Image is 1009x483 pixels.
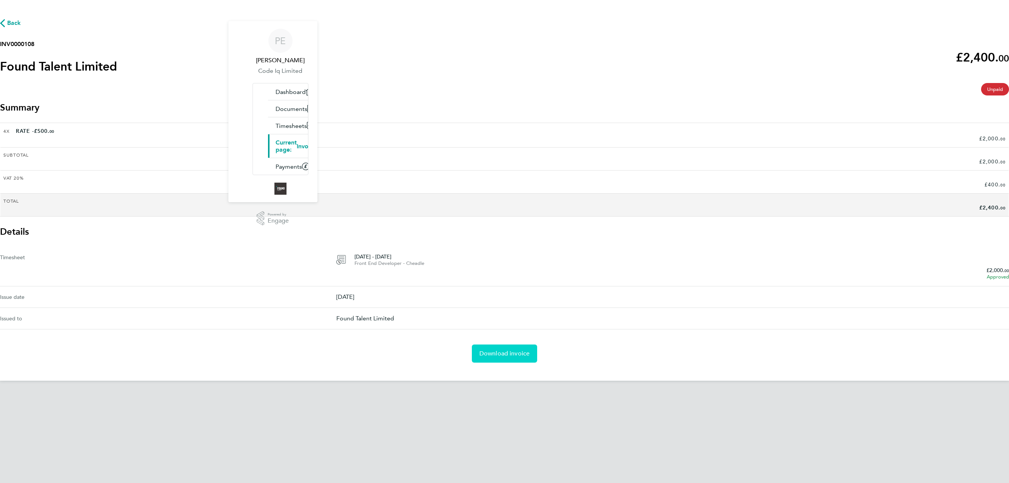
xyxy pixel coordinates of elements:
[268,100,321,117] a: Documents
[253,29,308,65] a: PE[PERSON_NAME]
[268,117,320,134] a: Timesheets
[16,128,55,134] span: RATE -
[354,253,424,266] div: [DATE] - [DATE]
[1000,183,1006,188] span: 00
[268,211,289,218] span: Powered by
[276,88,306,95] span: Dashboard
[354,260,424,266] div: Front End Developer - Cheadle
[268,134,333,158] a: Current page:Invoices
[1000,206,1006,211] span: 00
[253,56,308,65] span: Phil Elliott
[268,218,289,224] span: Engage
[276,139,297,153] span: Current page:
[336,274,1009,280] div: Approved
[472,345,538,363] a: Download invoice
[276,122,307,129] span: Timesheets
[336,314,1009,323] p: Found Talent Limited
[984,182,1006,188] app-decimal: £400.
[268,158,316,175] a: Payments
[986,267,1009,274] app-decimal: £2,000.
[3,198,1006,204] div: Total
[3,175,1006,181] div: VAT 20%
[257,211,289,226] a: Powered byEngage
[7,18,21,28] span: Back
[268,83,319,100] a: Dashboard
[297,143,319,150] span: Invoices
[979,205,1006,211] app-decimal: £2,400.
[276,163,302,170] span: Payments
[49,129,55,134] span: 00
[998,53,1009,64] span: 00
[979,158,1006,165] app-decimal: £2,000.
[3,152,1006,158] div: Subtotal
[979,135,1006,142] app-decimal: £2,000.
[336,292,1009,301] p: [DATE]
[253,183,308,195] a: Go to home page
[34,128,55,134] app-decimal: £500.
[956,50,1009,65] app-decimal: £2,400.
[3,128,1006,135] div: 4x
[1004,268,1009,273] span: 00
[1000,137,1006,142] span: 00
[479,350,530,357] span: Download invoice
[274,183,287,195] img: foundtalent-logo-retina.png
[1000,160,1006,165] span: 00
[981,83,1009,95] span: This timesheet is unpaid.
[276,105,307,112] span: Documents
[253,66,308,75] a: Code Iq Limited
[330,247,1009,286] a: [DATE] - [DATE]Front End Developer - Cheadle£2,000.00Approved
[275,36,286,46] span: PE
[228,21,317,202] nav: Main navigation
